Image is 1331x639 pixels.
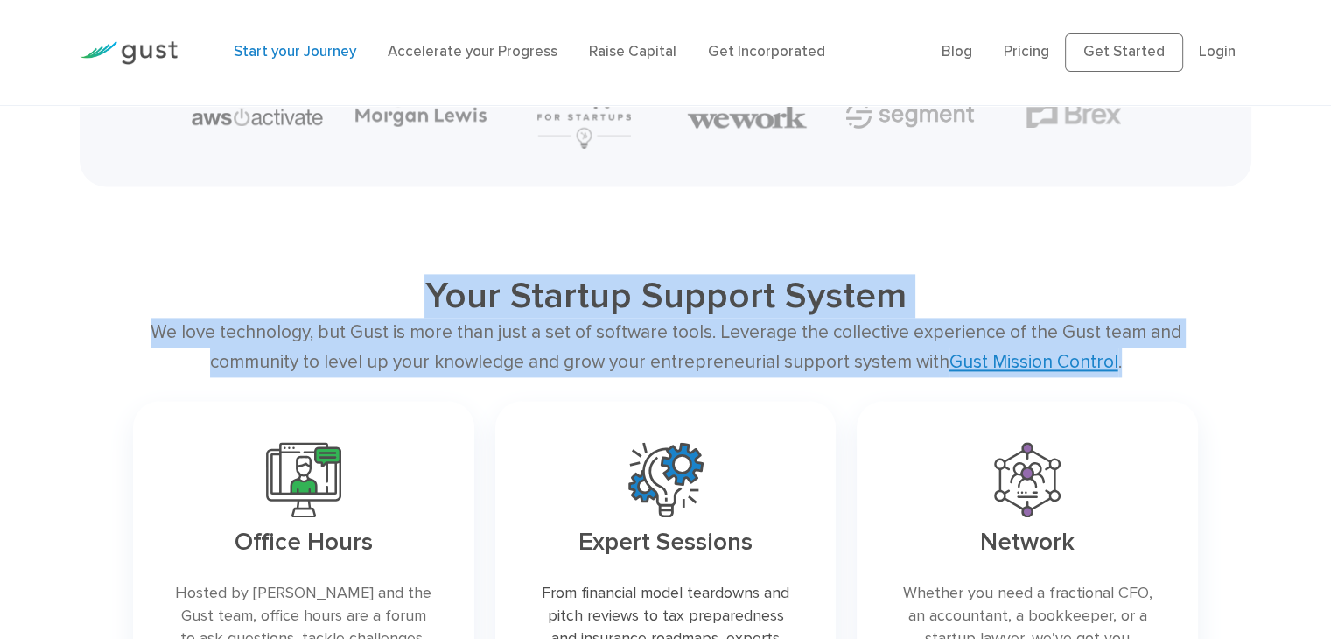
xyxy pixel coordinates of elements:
[1199,43,1236,60] a: Login
[133,318,1198,376] div: We love technology, but Gust is more than just a set of software tools. Leverage the collective e...
[355,107,487,127] img: Morgan Lewis
[687,101,808,130] img: We Work
[589,43,676,60] a: Raise Capital
[1004,43,1049,60] a: Pricing
[844,88,976,142] img: Segment
[949,351,1118,373] a: Gust Mission Control
[1065,33,1183,72] a: Get Started
[388,43,557,60] a: Accelerate your Progress
[942,43,972,60] a: Blog
[240,274,1092,318] h2: Your Startup Support System
[537,81,631,149] img: Hubspot
[708,43,825,60] a: Get Incorporated
[1026,102,1121,128] img: Brex
[234,43,356,60] a: Start your Journey
[192,108,323,126] img: Aws
[80,41,178,65] img: Gust Logo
